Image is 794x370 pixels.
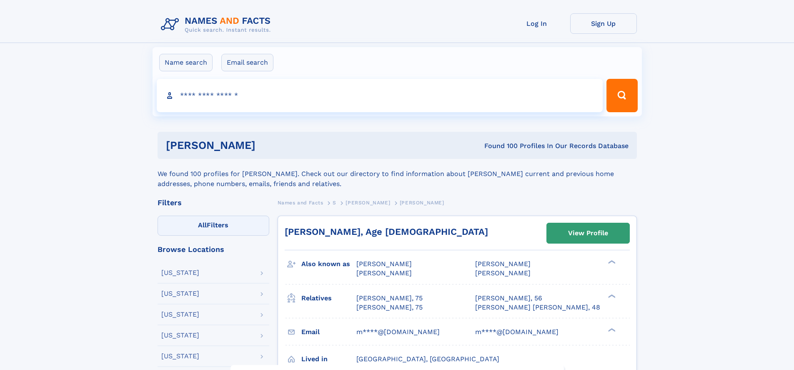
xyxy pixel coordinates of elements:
a: [PERSON_NAME], 75 [356,303,423,312]
h3: Lived in [301,352,356,366]
div: [US_STATE] [161,353,199,360]
span: [PERSON_NAME] [475,260,531,268]
label: Name search [159,54,213,71]
input: search input [157,79,603,112]
label: Filters [158,216,269,236]
div: ❯ [606,259,616,265]
div: View Profile [568,224,608,243]
div: We found 100 profiles for [PERSON_NAME]. Check out our directory to find information about [PERSO... [158,159,637,189]
div: Filters [158,199,269,206]
a: [PERSON_NAME] [PERSON_NAME], 48 [475,303,600,312]
div: Found 100 Profiles In Our Records Database [370,141,629,151]
div: [US_STATE] [161,332,199,339]
div: [US_STATE] [161,290,199,297]
a: Names and Facts [278,197,323,208]
a: View Profile [547,223,629,243]
a: S [333,197,336,208]
h1: [PERSON_NAME] [166,140,370,151]
h3: Also known as [301,257,356,271]
span: [PERSON_NAME] [346,200,390,206]
div: Browse Locations [158,246,269,253]
div: ❯ [606,327,616,332]
a: Sign Up [570,13,637,34]
a: Log In [503,13,570,34]
a: [PERSON_NAME], 75 [356,294,423,303]
a: [PERSON_NAME], Age [DEMOGRAPHIC_DATA] [285,227,488,237]
div: ❯ [606,293,616,299]
span: [PERSON_NAME] [356,260,412,268]
img: Logo Names and Facts [158,13,278,36]
span: S [333,200,336,206]
span: [PERSON_NAME] [400,200,444,206]
a: [PERSON_NAME] [346,197,390,208]
span: [PERSON_NAME] [475,269,531,277]
span: [GEOGRAPHIC_DATA], [GEOGRAPHIC_DATA] [356,355,499,363]
label: Email search [221,54,273,71]
div: [US_STATE] [161,269,199,276]
a: [PERSON_NAME], 56 [475,294,542,303]
span: All [198,221,207,229]
h3: Relatives [301,291,356,305]
button: Search Button [606,79,637,112]
div: [US_STATE] [161,311,199,318]
span: [PERSON_NAME] [356,269,412,277]
h3: Email [301,325,356,339]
